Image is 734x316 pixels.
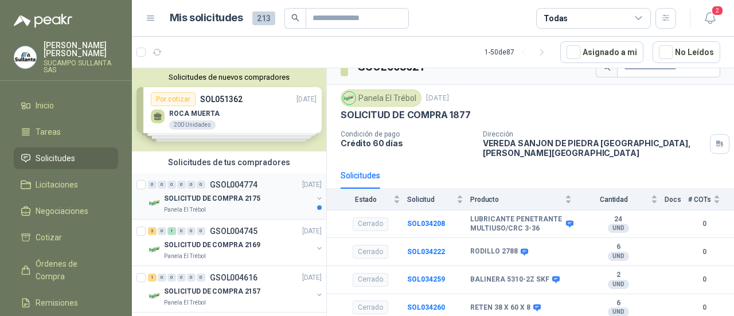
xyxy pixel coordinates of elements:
[148,181,157,189] div: 0
[210,181,257,189] p: GSOL004774
[579,243,658,252] b: 6
[158,274,166,282] div: 0
[148,271,324,307] a: 1 0 0 0 0 0 GSOL004616[DATE] Company LogoSOLICITUD DE COMPRA 2157Panela El Trébol
[579,271,658,280] b: 2
[170,10,243,26] h1: Mis solicitudes
[36,205,88,217] span: Negociaciones
[36,297,78,309] span: Remisiones
[407,248,445,256] a: SOL034222
[341,109,471,121] p: SOLICITUD DE COMPRA 1877
[341,138,474,148] p: Crédito 60 días
[341,89,421,107] div: Panela El Trébol
[187,227,196,235] div: 0
[148,227,157,235] div: 3
[36,126,61,138] span: Tareas
[44,41,118,57] p: [PERSON_NAME] [PERSON_NAME]
[407,275,445,283] b: SOL034259
[14,174,118,196] a: Licitaciones
[483,138,705,158] p: VEREDA SANJON DE PIEDRA [GEOGRAPHIC_DATA] , [PERSON_NAME][GEOGRAPHIC_DATA]
[302,180,322,190] p: [DATE]
[36,152,75,165] span: Solicitudes
[36,231,62,244] span: Cotizar
[343,92,356,104] img: Company Logo
[407,196,454,204] span: Solicitud
[148,196,162,210] img: Company Logo
[177,181,186,189] div: 0
[164,286,260,297] p: SOLICITUD DE COMPRA 2157
[700,8,720,29] button: 2
[14,253,118,287] a: Órdenes de Compra
[14,147,118,169] a: Solicitudes
[579,196,649,204] span: Cantidad
[136,73,322,81] button: Solicitudes de nuevos compradores
[187,274,196,282] div: 0
[148,178,324,214] a: 0 0 0 0 0 0 GSOL004774[DATE] Company LogoSOLICITUD DE COMPRA 2175Panela El Trébol
[167,227,176,235] div: 1
[148,289,162,303] img: Company Logo
[483,130,705,138] p: Dirección
[164,252,206,261] p: Panela El Trébol
[14,292,118,314] a: Remisiones
[44,60,118,73] p: SUCAMPO SULLANTA SAS
[688,189,734,210] th: # COTs
[148,224,324,261] a: 3 0 1 0 0 0 GSOL004745[DATE] Company LogoSOLICITUD DE COMPRA 2169Panela El Trébol
[148,274,157,282] div: 1
[158,227,166,235] div: 0
[158,181,166,189] div: 0
[341,169,380,182] div: Solicitudes
[341,196,391,204] span: Estado
[665,189,688,210] th: Docs
[407,220,445,228] a: SOL034208
[579,215,658,224] b: 24
[608,224,629,233] div: UND
[711,5,724,16] span: 2
[608,252,629,261] div: UND
[164,298,206,307] p: Panela El Trébol
[187,181,196,189] div: 0
[353,217,388,231] div: Cerrado
[177,274,186,282] div: 0
[14,95,118,116] a: Inicio
[36,99,54,112] span: Inicio
[353,301,388,314] div: Cerrado
[302,226,322,237] p: [DATE]
[544,12,568,25] div: Todas
[210,274,257,282] p: GSOL004616
[688,219,720,229] b: 0
[426,93,449,104] p: [DATE]
[164,193,260,204] p: SOLICITUD DE COMPRA 2175
[688,196,711,204] span: # COTs
[302,272,322,283] p: [DATE]
[353,273,388,287] div: Cerrado
[36,258,107,283] span: Órdenes de Compra
[148,243,162,256] img: Company Logo
[252,11,275,25] span: 213
[579,189,665,210] th: Cantidad
[132,151,326,173] div: Solicitudes de tus compradores
[197,274,205,282] div: 0
[470,196,563,204] span: Producto
[164,240,260,251] p: SOLICITUD DE COMPRA 2169
[14,227,118,248] a: Cotizar
[485,43,551,61] div: 1 - 50 de 87
[653,41,720,63] button: No Leídos
[167,274,176,282] div: 0
[341,130,474,138] p: Condición de pago
[579,299,658,308] b: 6
[470,189,579,210] th: Producto
[36,178,78,191] span: Licitaciones
[132,68,326,151] div: Solicitudes de nuevos compradoresPor cotizarSOL051362[DATE] ROCA MUERTA200 UnidadesPor cotizarSOL...
[210,227,257,235] p: GSOL004745
[353,245,388,259] div: Cerrado
[407,303,445,311] b: SOL034260
[560,41,643,63] button: Asignado a mi
[327,189,407,210] th: Estado
[470,303,530,313] b: RETEN 38 X 60 X 8
[688,247,720,258] b: 0
[14,200,118,222] a: Negociaciones
[470,247,518,256] b: RODILLO 2788
[407,189,470,210] th: Solicitud
[167,181,176,189] div: 0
